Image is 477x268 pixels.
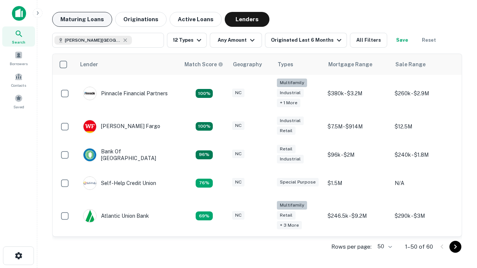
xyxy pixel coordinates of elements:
[12,6,26,21] img: capitalize-icon.png
[184,60,222,68] h6: Match Score
[405,242,433,251] p: 1–50 of 60
[233,60,262,69] div: Geography
[391,54,458,75] th: Sale Range
[232,178,244,186] div: NC
[184,60,223,68] div: Capitalize uses an advanced AI algorithm to match your search with the best lender. The match sco...
[391,169,458,197] td: N/A
[10,61,28,67] span: Borrowers
[449,241,461,253] button: Go to next page
[2,70,35,90] a: Contacts
[324,197,391,235] td: $246.5k - $9.2M
[390,33,414,48] button: Save your search to get updates of matches that match your search criteria.
[115,12,167,27] button: Originations
[2,91,35,111] a: Saved
[232,150,244,158] div: NC
[277,155,304,163] div: Industrial
[52,12,112,27] button: Maturing Loans
[277,117,304,125] div: Industrial
[391,141,458,169] td: $240k - $1.8M
[277,79,307,87] div: Multifamily
[12,39,25,45] span: Search
[225,12,269,27] button: Lenders
[375,241,393,252] div: 50
[273,54,324,75] th: Types
[83,148,173,162] div: Bank Of [GEOGRAPHIC_DATA]
[391,197,458,235] td: $290k - $3M
[83,87,96,100] img: picture
[391,112,458,141] td: $12.5M
[232,211,244,220] div: NC
[395,60,426,69] div: Sale Range
[277,127,296,135] div: Retail
[210,33,262,48] button: Any Amount
[440,185,477,220] iframe: Chat Widget
[196,179,213,188] div: Matching Properties: 11, hasApolloMatch: undefined
[277,99,300,107] div: + 1 more
[391,75,458,112] td: $260k - $2.9M
[196,122,213,131] div: Matching Properties: 15, hasApolloMatch: undefined
[83,87,168,100] div: Pinnacle Financial Partners
[324,54,391,75] th: Mortgage Range
[331,242,372,251] p: Rows per page:
[277,211,296,220] div: Retail
[324,169,391,197] td: $1.5M
[277,145,296,153] div: Retail
[167,33,207,48] button: 12 Types
[13,104,24,110] span: Saved
[277,178,319,186] div: Special Purpose
[277,221,302,230] div: + 3 more
[196,211,213,220] div: Matching Properties: 10, hasApolloMatch: undefined
[2,26,35,47] a: Search
[277,89,304,97] div: Industrial
[11,82,26,88] span: Contacts
[277,201,307,210] div: Multifamily
[265,33,347,48] button: Originated Last 6 Months
[170,12,222,27] button: Active Loans
[83,120,96,133] img: picture
[83,209,149,223] div: Atlantic Union Bank
[83,210,96,222] img: picture
[417,33,441,48] button: Reset
[83,176,156,190] div: Self-help Credit Union
[196,89,213,98] div: Matching Properties: 26, hasApolloMatch: undefined
[232,121,244,130] div: NC
[76,54,180,75] th: Lender
[328,60,372,69] div: Mortgage Range
[232,89,244,97] div: NC
[2,48,35,68] a: Borrowers
[180,54,228,75] th: Capitalize uses an advanced AI algorithm to match your search with the best lender. The match sco...
[350,33,387,48] button: All Filters
[278,60,293,69] div: Types
[324,141,391,169] td: $96k - $2M
[65,37,121,44] span: [PERSON_NAME][GEOGRAPHIC_DATA], [GEOGRAPHIC_DATA]
[196,150,213,159] div: Matching Properties: 14, hasApolloMatch: undefined
[83,177,96,189] img: picture
[324,112,391,141] td: $7.5M - $914M
[271,36,344,45] div: Originated Last 6 Months
[324,75,391,112] td: $380k - $3.2M
[80,60,98,69] div: Lender
[228,54,273,75] th: Geography
[83,149,96,161] img: picture
[83,120,160,133] div: [PERSON_NAME] Fargo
